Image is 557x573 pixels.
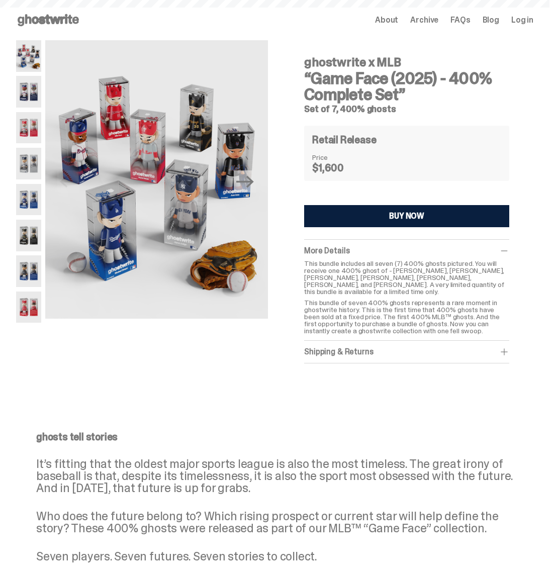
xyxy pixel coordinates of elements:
[304,299,509,334] p: This bundle of seven 400% ghosts represents a rare moment in ghostwrite history. This is the firs...
[304,245,349,256] span: More Details
[511,16,533,24] a: Log in
[16,40,41,72] img: 01-ghostwrite-mlb-game-face-complete-set.png
[36,432,513,442] p: ghosts tell stories
[16,112,41,144] img: 03-ghostwrite-mlb-game-face-complete-set-bryce-harper.png
[16,148,41,179] img: 04-ghostwrite-mlb-game-face-complete-set-aaron-judge.png
[16,184,41,216] img: 05-ghostwrite-mlb-game-face-complete-set-shohei-ohtani.png
[304,56,509,68] h4: ghostwrite x MLB
[16,292,41,323] img: 08-ghostwrite-mlb-game-face-complete-set-mike-trout.png
[304,205,509,227] button: BUY NOW
[45,40,268,319] img: 01-ghostwrite-mlb-game-face-complete-set.png
[410,16,438,24] a: Archive
[304,105,509,114] h5: Set of 7, 400% ghosts
[16,76,41,108] img: 02-ghostwrite-mlb-game-face-complete-set-ronald-acuna-jr.png
[450,16,470,24] a: FAQs
[304,347,509,357] div: Shipping & Returns
[36,510,513,534] p: Who does the future belong to? Which rising prospect or current star will help define the story? ...
[483,16,499,24] a: Blog
[312,135,376,145] h4: Retail Release
[234,170,256,193] button: Next
[16,220,41,251] img: 06-ghostwrite-mlb-game-face-complete-set-paul-skenes.png
[312,163,362,173] dd: $1,600
[304,260,509,295] p: This bundle includes all seven (7) 400% ghosts pictured. You will receive one 400% ghost of - [PE...
[375,16,398,24] a: About
[36,550,513,562] p: Seven players. Seven futures. Seven stories to collect.
[389,212,424,220] div: BUY NOW
[312,154,362,161] dt: Price
[36,458,513,494] p: It’s fitting that the oldest major sports league is also the most timeless. The great irony of ba...
[304,70,509,103] h3: “Game Face (2025) - 400% Complete Set”
[16,255,41,287] img: 07-ghostwrite-mlb-game-face-complete-set-juan-soto.png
